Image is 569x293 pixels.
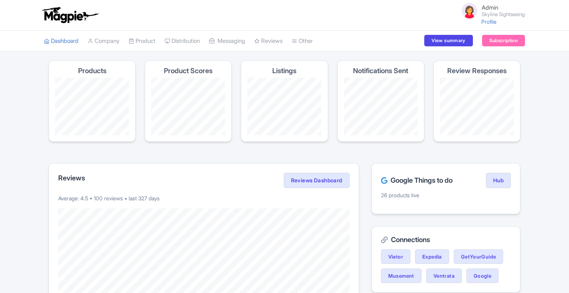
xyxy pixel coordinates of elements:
img: logo-ab69f6fb50320c5b225c76a69d11143b.png [40,7,100,23]
h2: Connections [381,236,511,244]
a: Profile [481,18,497,25]
a: Subscription [482,35,525,46]
a: Dashboard [44,31,78,52]
h4: Notifications Sent [353,67,408,75]
a: Messaging [209,31,245,52]
h2: Reviews [58,174,85,182]
a: Product [129,31,155,52]
a: Distribution [165,31,200,52]
a: Musement [381,268,422,283]
a: Other [292,31,313,52]
a: Ventrata [426,268,462,283]
span: Admin [482,4,498,11]
h4: Product Scores [164,67,213,75]
a: GetYourGuide [454,249,504,264]
img: avatar_key_member-9c1dde93af8b07d7383eb8b5fb890c87.png [460,2,479,20]
h4: Review Responses [447,67,507,75]
a: Admin Skyline Sightseeing [456,2,525,20]
p: 26 products live [381,191,511,199]
h2: Google Things to do [381,177,453,184]
a: Viator [381,249,410,264]
p: Average: 4.5 • 100 reviews • last 327 days [58,194,350,202]
a: Reviews Dashboard [284,173,350,188]
a: Expedia [415,249,449,264]
h4: Products [78,67,106,75]
a: View summary [424,35,473,46]
a: Reviews [254,31,283,52]
h4: Listings [272,67,296,75]
a: Hub [486,173,511,188]
a: Company [88,31,119,52]
small: Skyline Sightseeing [482,12,525,17]
a: Google [466,268,499,283]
